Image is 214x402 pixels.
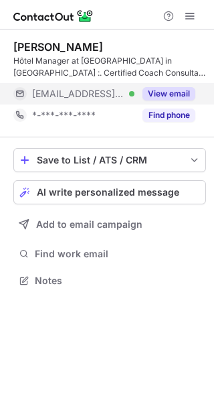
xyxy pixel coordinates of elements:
[13,212,206,237] button: Add to email campaign
[35,275,201,287] span: Notes
[13,40,103,54] div: [PERSON_NAME]
[35,248,201,260] span: Find work email
[37,187,179,198] span: AI write personalized message
[13,55,206,79] div: Hôtel Manager at [GEOGRAPHIC_DATA] in [GEOGRAPHIC_DATA] :. Certified Coach Consultant :. Founder ...
[36,219,142,230] span: Add to email campaign
[13,245,206,263] button: Find work email
[32,88,124,100] span: [EMAIL_ADDRESS][DOMAIN_NAME]
[13,180,206,204] button: AI write personalized message
[37,155,183,165] div: Save to List / ATS / CRM
[13,8,94,24] img: ContactOut v5.3.10
[142,87,195,100] button: Reveal Button
[13,148,206,172] button: save-profile-one-click
[13,271,206,290] button: Notes
[142,109,195,122] button: Reveal Button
